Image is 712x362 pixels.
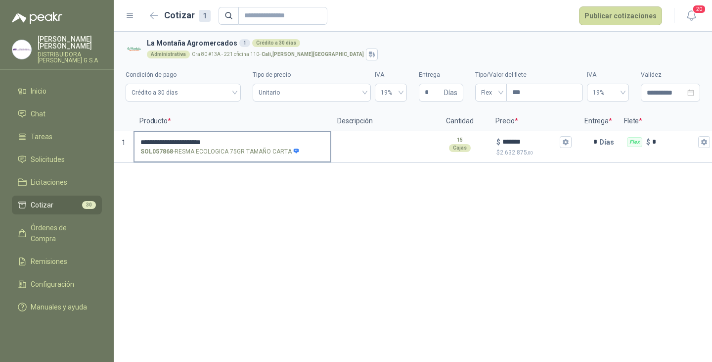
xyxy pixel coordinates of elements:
a: Cotizar30 [12,196,102,214]
span: Tareas [31,131,52,142]
span: Cotizar [31,200,53,210]
span: Crédito a 30 días [132,85,235,100]
p: DISTRIBUIDORA [PERSON_NAME] G S.A [38,52,102,63]
h3: La Montaña Agromercados [147,38,696,49]
button: 20 [682,7,700,25]
span: Chat [31,108,45,119]
a: Configuración [12,275,102,294]
p: Días [599,132,618,152]
a: Solicitudes [12,150,102,169]
span: ,00 [527,150,533,155]
p: Precio [489,111,578,131]
p: Cra 80 #13A - 221 oficina 110 - [192,52,364,57]
strong: Cali , [PERSON_NAME][GEOGRAPHIC_DATA] [262,52,364,57]
div: 1 [199,10,211,22]
button: $$2.632.875,00 [560,136,572,148]
button: Flex $ [698,136,710,148]
label: IVA [587,70,629,80]
img: Company Logo [126,41,143,58]
span: Configuración [31,279,74,290]
img: Company Logo [12,40,31,59]
a: Manuales y ayuda [12,298,102,316]
div: Flex [627,137,642,147]
span: Días [444,84,457,101]
a: Inicio [12,82,102,101]
label: IVA [375,70,407,80]
label: Tipo de precio [253,70,370,80]
p: Producto [133,111,331,131]
span: 19% [593,85,623,100]
input: SOL057868-RESMA ECOLOGICA 75GR TAMAÑO CARTA [140,139,324,146]
a: Órdenes de Compra [12,218,102,248]
div: 1 [239,39,250,47]
p: - RESMA ECOLOGICA 75GR TAMAÑO CARTA [140,147,300,156]
span: Órdenes de Compra [31,222,92,244]
h2: Cotizar [164,8,211,22]
span: 2.632.875 [500,149,533,156]
span: Solicitudes [31,154,65,165]
p: 15 [457,136,463,144]
a: Licitaciones [12,173,102,192]
span: 19% [381,85,401,100]
label: Validez [641,70,700,80]
span: Flex [481,85,501,100]
span: Remisiones [31,256,67,267]
span: Unitario [259,85,364,100]
div: Administrativa [147,51,190,58]
strong: SOL057868 [140,147,173,156]
span: Manuales y ayuda [31,302,87,312]
p: $ [646,137,650,148]
span: 1 [122,139,126,147]
label: Condición de pago [126,70,241,80]
p: Descripción [331,111,430,131]
p: Entrega [578,111,618,131]
label: Tipo/Valor del flete [475,70,583,80]
button: Publicar cotizaciones [579,6,662,25]
input: Flex $ [652,138,696,146]
p: $ [496,137,500,148]
a: Remisiones [12,252,102,271]
span: Inicio [31,86,46,97]
a: Tareas [12,127,102,146]
a: Chat [12,104,102,123]
span: Licitaciones [31,177,67,188]
div: Crédito a 30 días [252,39,300,47]
img: Logo peakr [12,12,62,24]
span: 20 [692,4,706,14]
p: Cantidad [430,111,489,131]
p: [PERSON_NAME] [PERSON_NAME] [38,36,102,50]
input: $$2.632.875,00 [502,138,558,146]
label: Entrega [419,70,463,80]
span: 30 [82,201,96,209]
p: $ [496,148,572,157]
div: Cajas [449,144,471,152]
